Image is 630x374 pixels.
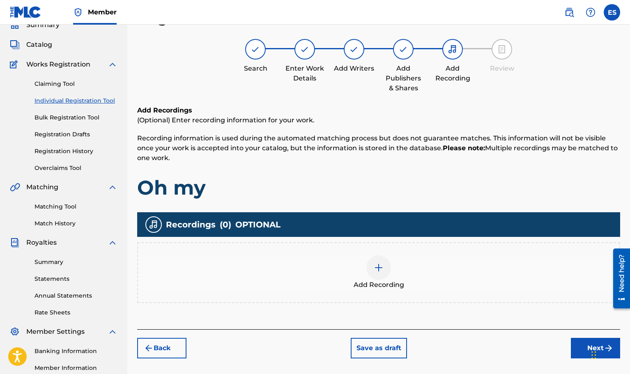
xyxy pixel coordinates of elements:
[34,202,117,211] a: Matching Tool
[166,218,216,231] span: Recordings
[10,20,60,30] a: SummarySummary
[26,182,58,192] span: Matching
[34,364,117,372] a: Member Information
[481,64,522,73] div: Review
[591,343,596,367] div: Dra
[26,238,57,248] span: Royalties
[108,182,117,192] img: expand
[10,20,20,30] img: Summary
[571,338,620,358] button: Next
[349,44,359,54] img: step indicator icon for Add Writers
[284,64,325,83] div: Enter Work Details
[137,175,620,200] h1: Oh my
[34,258,117,266] a: Summary
[34,291,117,300] a: Annual Statements
[333,64,375,73] div: Add Writers
[497,44,507,54] img: step indicator icon for Review
[26,40,52,50] span: Catalog
[137,116,315,124] span: (Optional) Enter recording information for your work.
[607,244,630,312] iframe: Resource Center
[34,113,117,122] a: Bulk Registration Tool
[561,4,577,21] a: Public Search
[108,238,117,248] img: expand
[398,44,408,54] img: step indicator icon for Add Publishers & Shares
[34,96,117,105] a: Individual Registration Tool
[589,335,630,374] iframe: Chat Widget
[10,327,20,337] img: Member Settings
[10,40,52,50] a: CatalogCatalog
[448,44,458,54] img: step indicator icon for Add Recording
[586,7,596,17] img: help
[374,263,384,273] img: add
[137,106,620,115] h6: Add Recordings
[26,20,60,30] span: Summary
[73,7,83,17] img: Top Rightsholder
[144,343,154,353] img: 7ee5dd4eb1f8a8e3ef2f.svg
[220,218,231,231] span: ( 0 )
[149,220,159,229] img: recording
[589,335,630,374] div: Kontrollprogram for chat
[235,64,276,73] div: Search
[34,164,117,172] a: Overclaims Tool
[34,347,117,356] a: Banking Information
[354,280,404,290] span: Add Recording
[443,144,485,152] strong: Please note:
[26,327,85,337] span: Member Settings
[10,238,20,248] img: Royalties
[10,182,20,192] img: Matching
[235,218,281,231] span: OPTIONAL
[108,327,117,337] img: expand
[10,40,20,50] img: Catalog
[383,64,424,93] div: Add Publishers & Shares
[26,60,90,69] span: Works Registration
[34,308,117,317] a: Rate Sheets
[10,60,21,69] img: Works Registration
[34,275,117,283] a: Statements
[34,130,117,139] a: Registration Drafts
[88,7,117,17] span: Member
[34,219,117,228] a: Match History
[604,4,620,21] div: User Menu
[582,4,599,21] div: Help
[564,7,574,17] img: search
[34,80,117,88] a: Claiming Tool
[108,60,117,69] img: expand
[251,44,260,54] img: step indicator icon for Search
[137,338,186,358] button: Back
[34,147,117,156] a: Registration History
[432,64,473,83] div: Add Recording
[300,44,310,54] img: step indicator icon for Enter Work Details
[10,6,41,18] img: MLC Logo
[137,134,618,162] span: Recording information is used during the automated matching process but does not guarantee matche...
[351,338,407,358] button: Save as draft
